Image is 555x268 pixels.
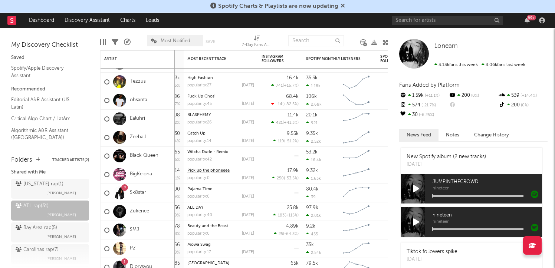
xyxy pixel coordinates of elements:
[271,120,299,125] div: ( )
[285,139,298,143] span: -51.2 %
[130,245,137,252] a: Pz'
[187,57,243,61] div: Most Recent Track
[285,176,298,181] span: -53.5 %
[16,202,49,211] div: ATL rap ( 31 )
[276,84,283,88] span: 741
[171,242,180,247] div: 266
[187,187,212,191] a: Pajama Time
[339,110,373,128] svg: Chart title
[187,206,254,210] div: ALL DAY
[171,131,180,136] div: 630
[433,211,542,220] span: nineteen
[242,195,254,199] div: [DATE]
[286,214,298,218] span: +115 %
[112,32,118,53] div: Filters
[130,134,146,140] a: Zeeball
[242,176,254,180] div: [DATE]
[498,91,548,100] div: 539
[242,32,272,53] div: 7-Day Fans Added (7-Day Fans Added)
[171,94,180,99] div: 786
[11,244,89,264] a: Carolinas rap(7)[PERSON_NAME]
[187,150,228,154] a: Witcha Dude - Remix
[24,13,59,28] a: Dashboard
[46,211,76,219] span: [PERSON_NAME]
[306,57,362,61] div: Spotify Monthly Listeners
[525,17,530,23] button: 99+
[187,206,203,210] a: ALL DAY
[306,187,319,192] div: 80.4k
[287,76,299,80] div: 16.4k
[284,121,298,125] span: +41.3 %
[271,83,299,88] div: ( )
[171,205,180,210] div: 456
[187,150,254,154] div: Witcha Dude - Remix
[306,150,318,155] div: 53.2k
[306,168,318,173] div: 9.32k
[242,83,254,87] div: [DATE]
[467,129,516,141] button: Change History
[242,41,272,50] div: 7-Day Fans Added (7-Day Fans Added)
[187,195,210,199] div: popularity: 0
[272,176,299,181] div: ( )
[104,57,160,61] div: Artist
[187,224,254,228] div: Beauty and the Beast
[187,261,229,265] a: [GEOGRAPHIC_DATA]
[130,190,146,196] a: Sk8star
[187,95,215,99] a: Fuck Up Chos'
[306,176,321,181] div: 1.63k
[242,232,254,236] div: [DATE]
[287,205,299,210] div: 25.8k
[434,43,458,50] a: 1oneam
[124,32,131,53] div: A&R Pipeline
[288,113,299,118] div: 11.4k
[262,54,288,63] div: Instagram Followers
[306,139,321,144] div: 2.52k
[339,165,373,184] svg: Chart title
[407,153,486,161] div: New Spotify album (2 new tracks)
[392,16,503,25] input: Search for artists
[115,13,141,28] a: Charts
[242,250,254,254] div: [DATE]
[11,96,82,111] a: Editorial A&R Assistant (US Latin)
[498,100,548,110] div: 200
[273,213,299,218] div: ( )
[172,261,180,266] div: 185
[399,129,439,141] button: News Feed
[470,94,479,98] span: 0 %
[306,120,318,125] div: 921
[306,261,318,266] div: 79.5k
[434,63,525,67] span: 3.06k fans last week
[172,224,180,229] div: 278
[420,103,436,107] span: -21.7 %
[306,83,321,88] div: 1.18k
[273,139,299,143] div: ( )
[130,79,146,85] a: Tezzus
[187,76,254,80] div: High Fashiøn
[306,195,316,199] div: 39
[276,121,283,125] span: 421
[306,158,321,162] div: 16.4k
[288,35,344,46] input: Search...
[130,97,147,103] a: ohsxnta
[187,113,211,117] a: BLASPHEMY
[287,168,299,173] div: 17.9k
[130,171,152,178] a: BigKeiona
[306,113,318,118] div: 20.1k
[339,184,373,202] svg: Chart title
[306,102,322,107] div: 2.68k
[339,128,373,147] svg: Chart title
[187,95,254,99] div: Fuck Up Chos'
[218,3,338,9] span: Spotify Charts & Playlists are now updating
[283,102,298,106] span: +82.5 %
[339,221,373,239] svg: Chart title
[399,82,460,88] span: Fans Added by Platform
[130,227,139,233] a: SMJ
[306,131,318,136] div: 9.35k
[52,158,89,162] button: Tracked Artists(2)
[242,139,254,143] div: [DATE]
[380,54,406,63] div: Spotify Followers
[187,169,230,173] a: Pick up the phoneeee
[339,147,373,165] svg: Chart title
[449,100,498,110] div: --
[11,41,89,50] div: My Discovery Checklist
